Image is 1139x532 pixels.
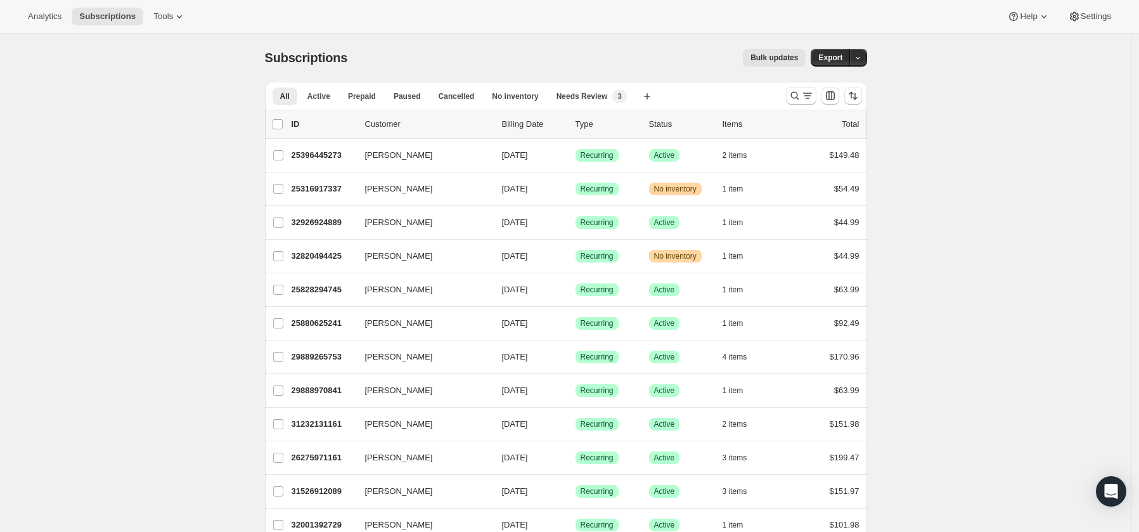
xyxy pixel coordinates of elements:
[723,348,761,366] button: 4 items
[146,8,193,25] button: Tools
[280,91,290,101] span: All
[365,216,433,229] span: [PERSON_NAME]
[581,486,614,496] span: Recurring
[357,380,484,401] button: [PERSON_NAME]
[292,451,355,464] p: 26275971161
[79,11,136,22] span: Subscriptions
[357,448,484,468] button: [PERSON_NAME]
[365,384,433,397] span: [PERSON_NAME]
[830,486,859,496] span: $151.97
[723,382,757,399] button: 1 item
[292,485,355,498] p: 31526912089
[292,216,355,229] p: 32926924889
[830,150,859,160] span: $149.48
[834,251,859,261] span: $44.99
[365,519,433,531] span: [PERSON_NAME]
[818,53,842,63] span: Export
[292,283,355,296] p: 25828294745
[649,118,712,131] p: Status
[1060,8,1119,25] button: Settings
[72,8,143,25] button: Subscriptions
[365,485,433,498] span: [PERSON_NAME]
[502,386,528,395] span: [DATE]
[1000,8,1057,25] button: Help
[844,87,862,105] button: Sort the results
[502,251,528,261] span: [DATE]
[723,217,743,228] span: 1 item
[830,352,859,361] span: $170.96
[292,384,355,397] p: 29888970841
[502,150,528,160] span: [DATE]
[357,313,484,334] button: [PERSON_NAME]
[786,87,816,105] button: Search and filter results
[357,145,484,165] button: [PERSON_NAME]
[581,453,614,463] span: Recurring
[723,118,786,131] div: Items
[723,281,757,299] button: 1 item
[1020,11,1037,22] span: Help
[292,418,355,431] p: 31232131161
[365,418,433,431] span: [PERSON_NAME]
[292,315,859,332] div: 25880625241[PERSON_NAME][DATE]SuccessRecurringSuccessActive1 item$92.49
[357,212,484,233] button: [PERSON_NAME]
[723,453,747,463] span: 3 items
[834,217,859,227] span: $44.99
[357,347,484,367] button: [PERSON_NAME]
[723,318,743,328] span: 1 item
[502,318,528,328] span: [DATE]
[723,150,747,160] span: 2 items
[292,250,355,263] p: 32820494425
[307,91,330,101] span: Active
[292,118,859,131] div: IDCustomerBilling DateTypeStatusItemsTotal
[723,449,761,467] button: 3 items
[654,184,697,194] span: No inventory
[365,250,433,263] span: [PERSON_NAME]
[492,91,538,101] span: No inventory
[723,285,743,295] span: 1 item
[830,419,859,429] span: $151.98
[292,449,859,467] div: 26275971161[PERSON_NAME][DATE]SuccessRecurringSuccessActive3 items$199.47
[723,180,757,198] button: 1 item
[502,486,528,496] span: [DATE]
[654,453,675,463] span: Active
[292,351,355,363] p: 29889265753
[502,520,528,529] span: [DATE]
[576,118,639,131] div: Type
[654,486,675,496] span: Active
[292,149,355,162] p: 25396445273
[502,419,528,429] span: [DATE]
[502,453,528,462] span: [DATE]
[654,318,675,328] span: Active
[365,351,433,363] span: [PERSON_NAME]
[723,486,747,496] span: 3 items
[830,453,859,462] span: $199.47
[723,214,757,231] button: 1 item
[834,386,859,395] span: $63.99
[292,317,355,330] p: 25880625241
[834,285,859,294] span: $63.99
[637,88,657,105] button: Create new view
[830,520,859,529] span: $101.98
[502,352,528,361] span: [DATE]
[348,91,376,101] span: Prepaid
[357,179,484,199] button: [PERSON_NAME]
[581,352,614,362] span: Recurring
[502,184,528,193] span: [DATE]
[292,214,859,231] div: 32926924889[PERSON_NAME][DATE]SuccessRecurringSuccessActive1 item$44.99
[581,285,614,295] span: Recurring
[502,217,528,227] span: [DATE]
[723,251,743,261] span: 1 item
[357,280,484,300] button: [PERSON_NAME]
[365,183,433,195] span: [PERSON_NAME]
[654,251,697,261] span: No inventory
[292,146,859,164] div: 25396445273[PERSON_NAME][DATE]SuccessRecurringSuccessActive2 items$149.48
[292,180,859,198] div: 25316917337[PERSON_NAME][DATE]SuccessRecurringWarningNo inventory1 item$54.49
[581,318,614,328] span: Recurring
[365,149,433,162] span: [PERSON_NAME]
[502,285,528,294] span: [DATE]
[20,8,69,25] button: Analytics
[654,386,675,396] span: Active
[654,150,675,160] span: Active
[439,91,475,101] span: Cancelled
[654,520,675,530] span: Active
